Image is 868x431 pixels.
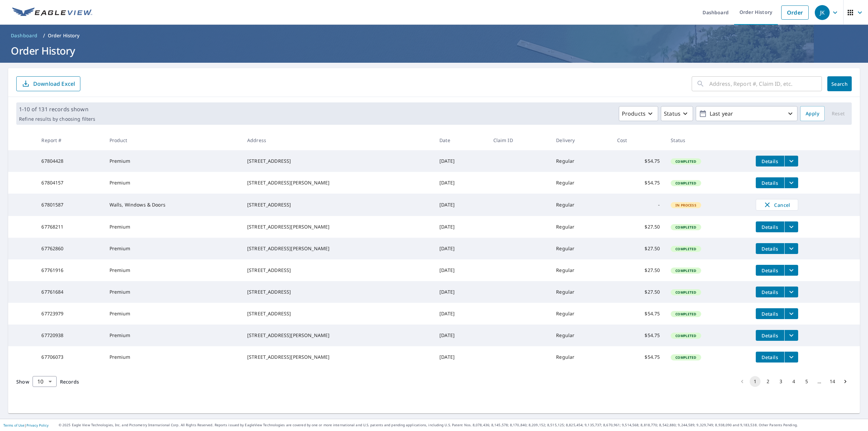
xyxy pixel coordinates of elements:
img: EV Logo [12,7,92,18]
button: Go to page 14 [827,376,838,387]
span: Details [760,158,780,164]
p: Refine results by choosing filters [19,116,95,122]
td: 67804157 [36,172,104,194]
td: Regular [551,238,612,259]
button: filesDropdownBtn-67761916 [784,265,798,276]
td: $27.50 [612,281,665,303]
td: $54.75 [612,325,665,346]
span: Details [760,267,780,274]
button: detailsBtn-67706073 [756,352,784,363]
a: Terms of Use [3,423,24,428]
span: Completed [671,355,700,360]
button: detailsBtn-67723979 [756,308,784,319]
button: Go to page 5 [801,376,812,387]
td: [DATE] [434,259,488,281]
button: filesDropdownBtn-67768211 [784,221,798,232]
td: 67720938 [36,325,104,346]
td: [DATE] [434,150,488,172]
td: $27.50 [612,259,665,281]
button: detailsBtn-67761916 [756,265,784,276]
button: detailsBtn-67804428 [756,156,784,166]
button: filesDropdownBtn-67804428 [784,156,798,166]
button: Go to page 3 [775,376,786,387]
th: Address [242,130,434,150]
button: Go to next page [840,376,851,387]
td: Regular [551,259,612,281]
div: [STREET_ADDRESS] [247,310,429,317]
button: Apply [800,106,825,121]
th: Cost [612,130,665,150]
span: Details [760,332,780,339]
td: [DATE] [434,194,488,216]
th: Claim ID [488,130,551,150]
div: JK [815,5,830,20]
td: 67762860 [36,238,104,259]
td: Regular [551,303,612,325]
div: [STREET_ADDRESS][PERSON_NAME] [247,179,429,186]
nav: pagination navigation [736,376,852,387]
button: filesDropdownBtn-67723979 [784,308,798,319]
div: Show 10 records [33,376,57,387]
td: 67801587 [36,194,104,216]
span: Records [60,378,79,385]
div: [STREET_ADDRESS][PERSON_NAME] [247,332,429,339]
th: Status [665,130,750,150]
td: Premium [104,303,242,325]
li: / [43,32,45,40]
p: 1-10 of 131 records shown [19,105,95,113]
div: [STREET_ADDRESS] [247,289,429,295]
div: [STREET_ADDRESS] [247,201,429,208]
span: Completed [671,247,700,251]
div: [STREET_ADDRESS][PERSON_NAME] [247,245,429,252]
td: Premium [104,172,242,194]
button: detailsBtn-67768211 [756,221,784,232]
td: 67761916 [36,259,104,281]
td: - [612,194,665,216]
p: | [3,423,48,427]
button: filesDropdownBtn-67720938 [784,330,798,341]
span: Completed [671,312,700,316]
td: Premium [104,216,242,238]
td: [DATE] [434,281,488,303]
th: Report # [36,130,104,150]
td: Regular [551,150,612,172]
button: detailsBtn-67762860 [756,243,784,254]
p: Order History [48,32,80,39]
td: $54.75 [612,172,665,194]
td: $27.50 [612,238,665,259]
span: Dashboard [11,32,38,39]
button: Status [661,106,693,121]
td: $54.75 [612,150,665,172]
span: Search [833,81,846,87]
span: In Process [671,203,701,208]
div: … [814,378,825,385]
div: [STREET_ADDRESS] [247,158,429,164]
td: 67706073 [36,346,104,368]
td: Premium [104,150,242,172]
button: filesDropdownBtn-67804157 [784,177,798,188]
span: Details [760,311,780,317]
a: Privacy Policy [26,423,48,428]
div: [STREET_ADDRESS][PERSON_NAME] [247,354,429,360]
span: Completed [671,333,700,338]
td: 67761684 [36,281,104,303]
td: Regular [551,172,612,194]
button: Go to page 4 [788,376,799,387]
p: Download Excel [33,80,75,87]
td: Walls, Windows & Doors [104,194,242,216]
td: Regular [551,281,612,303]
td: Regular [551,346,612,368]
td: 67804428 [36,150,104,172]
span: Show [16,378,29,385]
td: Regular [551,325,612,346]
p: Products [622,110,646,118]
td: $27.50 [612,216,665,238]
span: Details [760,354,780,360]
th: Product [104,130,242,150]
td: [DATE] [434,216,488,238]
div: [STREET_ADDRESS] [247,267,429,274]
span: Completed [671,290,700,295]
td: Premium [104,259,242,281]
button: page 1 [750,376,761,387]
td: [DATE] [434,303,488,325]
